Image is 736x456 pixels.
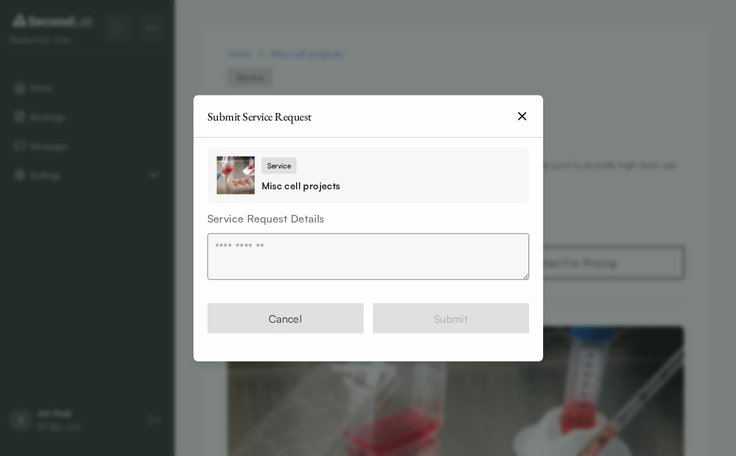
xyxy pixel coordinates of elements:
img: Misc cell projects [217,156,255,194]
button: Cancel [207,303,364,333]
div: Misc cell projects [262,179,340,193]
div: Service Request Details [207,210,529,226]
div: Service [262,158,297,174]
h2: Submit Service Request [207,110,312,122]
